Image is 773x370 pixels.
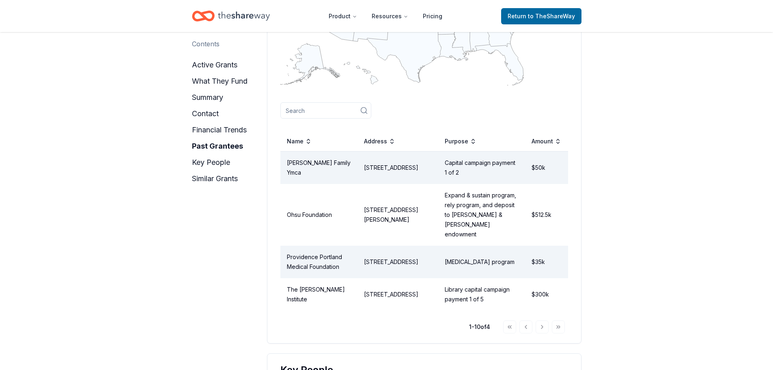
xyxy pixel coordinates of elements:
a: Pricing [416,8,449,24]
button: what they fund [192,75,248,88]
nav: Main [322,6,449,26]
span: to TheShareWay [528,13,575,19]
button: Address [364,136,395,146]
td: $50k [525,151,568,184]
button: active grants [192,58,237,71]
td: [STREET_ADDRESS] [357,151,438,184]
button: Name [287,136,312,146]
td: [PERSON_NAME] Family Ymca [280,151,357,184]
td: [STREET_ADDRESS] [357,278,438,311]
td: $512.5k [525,184,568,246]
td: [STREET_ADDRESS][PERSON_NAME] [357,184,438,246]
td: Expand & sustain program, rely program, and deposit to [PERSON_NAME] & [PERSON_NAME] endowment [438,184,525,246]
td: Providence Portland Medical Foundation [280,246,357,278]
td: [MEDICAL_DATA] program [438,246,525,278]
button: similar grants [192,172,238,185]
button: Product [322,8,364,24]
button: contact [192,107,219,120]
span: Return [508,11,575,21]
input: Search [280,102,371,119]
div: Contents [192,39,220,49]
div: 1 - 10 of 4 [469,322,490,332]
a: Home [192,6,270,26]
button: Resources [365,8,415,24]
button: financial trends [192,123,247,136]
button: Amount [532,136,561,146]
td: Capital campaign payment 1 of 2 [438,151,525,184]
button: summary [192,91,223,104]
td: Library capital campaign payment 1 of 5 [438,278,525,311]
td: Ohsu Foundation [280,184,357,246]
td: The [PERSON_NAME] Institute [280,278,357,311]
td: $300k [525,278,568,311]
button: key people [192,156,230,169]
button: past grantees [192,140,243,153]
button: Purpose [445,136,476,146]
a: Returnto TheShareWay [501,8,581,24]
td: [STREET_ADDRESS] [357,246,438,278]
td: $35k [525,246,568,278]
